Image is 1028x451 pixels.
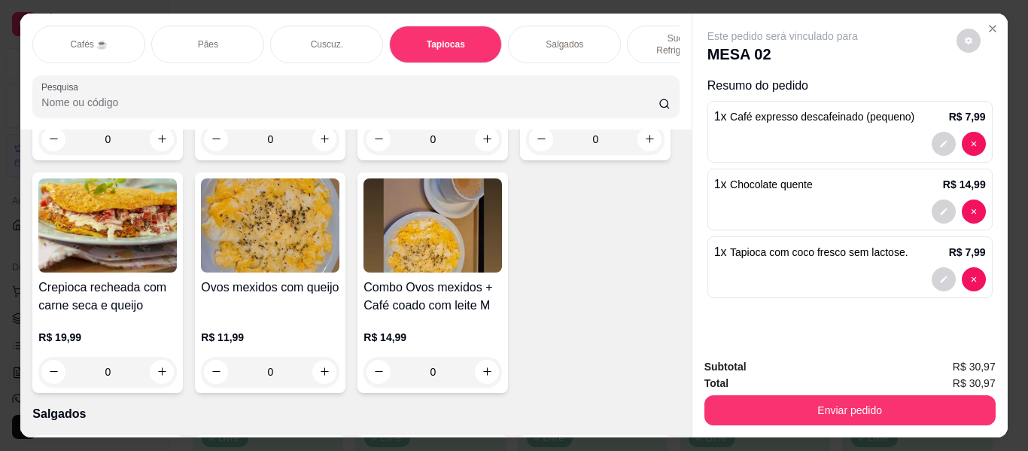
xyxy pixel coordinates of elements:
span: Chocolate quente [730,178,813,190]
p: Salgados [546,38,583,50]
button: increase-product-quantity [637,127,662,151]
button: increase-product-quantity [312,360,336,384]
p: 1 x [714,175,813,194]
p: R$ 7,99 [949,109,986,124]
button: decrease-product-quantity [932,200,956,224]
p: Sucos e Refrigerantes [640,32,727,56]
p: Cuscuz. [311,38,343,50]
button: decrease-product-quantity [41,127,65,151]
button: decrease-product-quantity [529,127,553,151]
h4: Combo Ovos mexidos + Café coado com leite M [363,279,502,315]
h4: Crepioca recheada com carne seca e queijo [38,279,177,315]
p: 1 x [714,108,915,126]
p: Pães [198,38,218,50]
h4: Ovos mexidos com queijo [201,279,339,297]
p: Cafés ☕ [70,38,108,50]
span: Tapioca com coco fresco sem lactose. [730,246,908,258]
p: R$ 19,99 [38,330,177,345]
button: decrease-product-quantity [962,267,986,291]
p: R$ 14,99 [363,330,502,345]
p: 1 x [714,243,908,261]
p: Tapiocas [427,38,465,50]
label: Pesquisa [41,81,84,93]
button: decrease-product-quantity [932,267,956,291]
img: product-image [363,178,502,273]
p: R$ 14,99 [943,177,986,192]
button: decrease-product-quantity [366,360,391,384]
button: increase-product-quantity [150,127,174,151]
button: Close [981,17,1005,41]
p: Resumo do pedido [707,77,993,95]
p: R$ 11,99 [201,330,339,345]
p: Este pedido será vinculado para [707,29,858,44]
p: MESA 02 [707,44,858,65]
button: decrease-product-quantity [41,360,65,384]
button: increase-product-quantity [150,360,174,384]
button: decrease-product-quantity [962,132,986,156]
button: decrease-product-quantity [366,127,391,151]
p: R$ 7,99 [949,245,986,260]
button: Enviar pedido [704,395,996,425]
strong: Total [704,377,728,389]
span: Café expresso descafeinado (pequeno) [730,111,914,123]
img: product-image [38,178,177,273]
button: increase-product-quantity [475,360,499,384]
button: decrease-product-quantity [957,29,981,53]
button: increase-product-quantity [475,127,499,151]
button: decrease-product-quantity [932,132,956,156]
strong: Subtotal [704,361,747,373]
button: decrease-product-quantity [204,127,228,151]
button: increase-product-quantity [312,127,336,151]
span: R$ 30,97 [953,375,996,392]
p: Salgados [32,405,679,423]
button: decrease-product-quantity [204,360,228,384]
button: decrease-product-quantity [962,200,986,224]
span: R$ 30,97 [953,358,996,375]
img: product-image [201,178,339,273]
input: Pesquisa [41,95,658,110]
